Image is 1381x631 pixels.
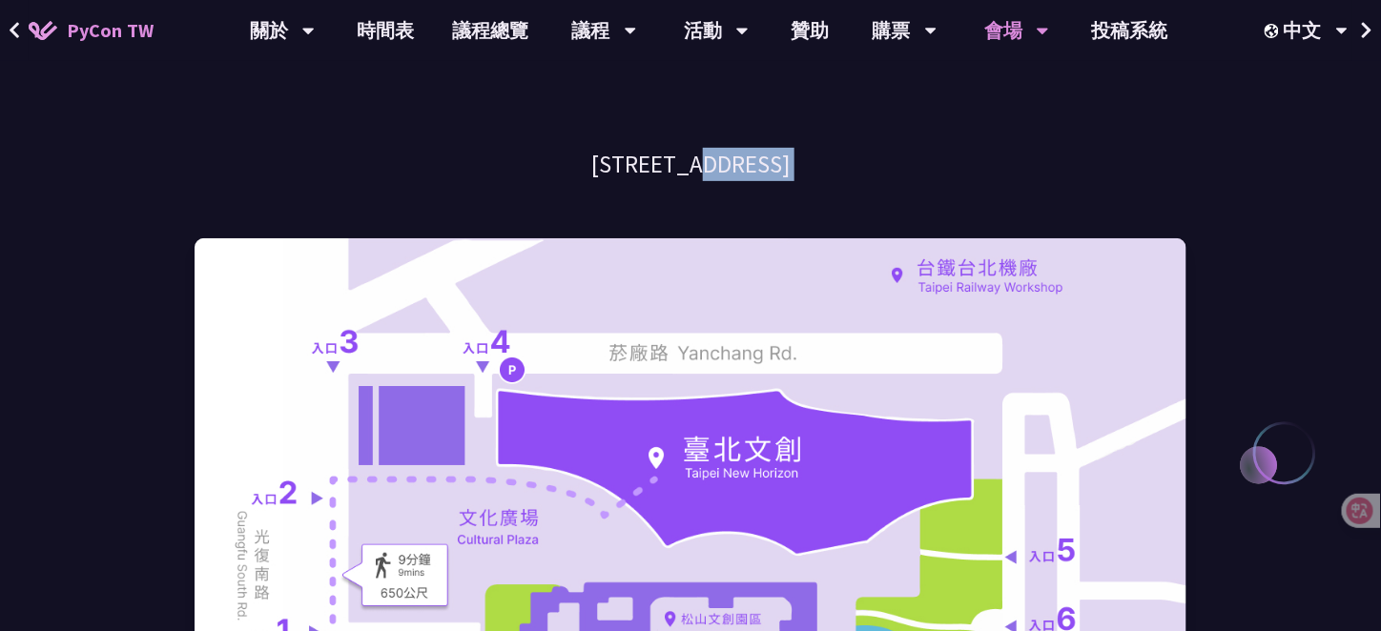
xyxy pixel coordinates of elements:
[10,7,173,54] a: PyCon TW
[195,148,1186,181] h3: [STREET_ADDRESS]
[29,21,57,40] img: Home icon of PyCon TW 2025
[1265,24,1284,38] img: Locale Icon
[67,16,154,45] span: PyCon TW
